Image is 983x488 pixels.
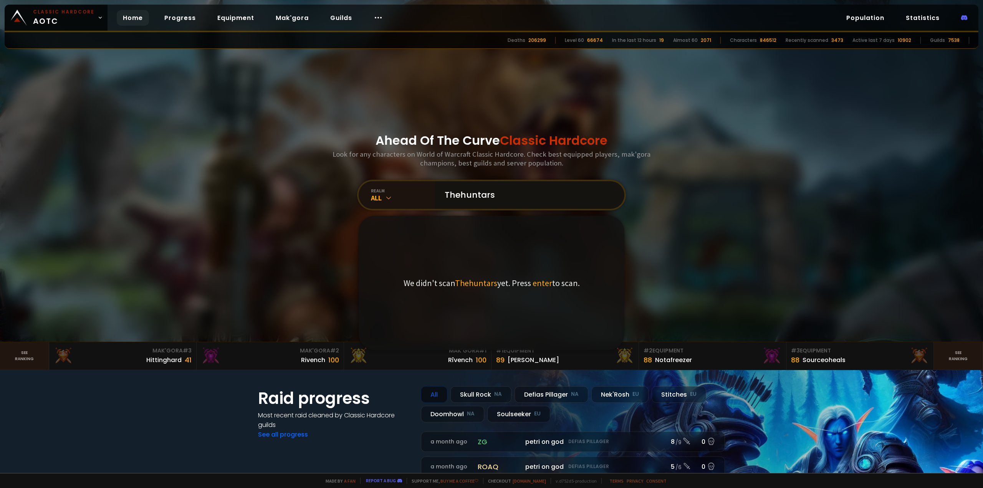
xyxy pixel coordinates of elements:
[791,347,800,354] span: # 3
[803,355,846,365] div: Sourceoheals
[366,478,396,483] a: Report a bug
[659,37,664,44] div: 19
[930,37,945,44] div: Guilds
[440,478,478,484] a: Buy me a coffee
[455,278,497,288] span: Thehuntars
[551,478,597,484] span: v. d752d5 - production
[491,342,639,370] a: #1Equipment89[PERSON_NAME]
[673,37,698,44] div: Almost 60
[508,37,525,44] div: Deaths
[487,406,550,422] div: Soulseeker
[934,342,983,370] a: Seeranking
[483,478,546,484] span: Checkout
[201,347,339,355] div: Mak'Gora
[448,355,473,365] div: Rîvench
[571,390,579,398] small: NA
[508,355,559,365] div: [PERSON_NAME]
[644,355,652,365] div: 88
[852,37,895,44] div: Active last 7 days
[421,457,725,477] a: a month agoroaqpetri on godDefias Pillager5 /60
[371,194,435,202] div: All
[533,278,552,288] span: enter
[565,37,584,44] div: Level 60
[627,478,643,484] a: Privacy
[324,10,358,26] a: Guilds
[644,347,652,354] span: # 2
[479,347,487,354] span: # 1
[183,347,192,354] span: # 3
[49,342,197,370] a: Mak'Gora#3Hittinghard41
[185,355,192,365] div: 41
[371,188,435,194] div: realm
[587,37,603,44] div: 66674
[496,347,634,355] div: Equipment
[652,386,706,403] div: Stitches
[513,478,546,484] a: [DOMAIN_NAME]
[321,478,356,484] span: Made by
[632,390,639,398] small: EU
[496,355,505,365] div: 89
[730,37,757,44] div: Characters
[211,10,260,26] a: Equipment
[760,37,776,44] div: 846512
[655,355,692,365] div: Notafreezer
[349,347,487,355] div: Mak'Gora
[701,37,711,44] div: 2071
[639,342,786,370] a: #2Equipment88Notafreezer
[528,37,546,44] div: 206299
[534,410,541,418] small: EU
[258,386,412,410] h1: Raid progress
[421,432,725,452] a: a month agozgpetri on godDefias Pillager8 /90
[404,278,580,288] p: We didn't scan yet. Press to scan.
[440,181,615,209] input: Search a character...
[328,355,339,365] div: 100
[344,342,491,370] a: Mak'Gora#1Rîvench100
[494,390,502,398] small: NA
[898,37,911,44] div: 10902
[33,8,94,15] small: Classic Hardcore
[376,131,607,150] h1: Ahead Of The Curve
[301,355,325,365] div: Rivench
[900,10,946,26] a: Statistics
[467,410,475,418] small: NA
[158,10,202,26] a: Progress
[831,37,843,44] div: 3473
[496,347,503,354] span: # 1
[329,150,654,167] h3: Look for any characters on World of Warcraft Classic Hardcore. Check best equipped players, mak'g...
[5,5,108,31] a: Classic HardcoreAOTC
[690,390,697,398] small: EU
[33,8,94,27] span: AOTC
[407,478,478,484] span: Support me,
[330,347,339,354] span: # 2
[791,347,929,355] div: Equipment
[515,386,588,403] div: Defias Pillager
[786,342,934,370] a: #3Equipment88Sourceoheals
[421,406,484,422] div: Doomhowl
[344,478,356,484] a: a fan
[644,347,781,355] div: Equipment
[948,37,960,44] div: 7538
[476,355,487,365] div: 100
[117,10,149,26] a: Home
[500,132,607,149] span: Classic Hardcore
[646,478,667,484] a: Consent
[609,478,624,484] a: Terms
[421,386,447,403] div: All
[450,386,511,403] div: Skull Rock
[612,37,656,44] div: In the last 12 hours
[840,10,890,26] a: Population
[791,355,799,365] div: 88
[197,342,344,370] a: Mak'Gora#2Rivench100
[146,355,182,365] div: Hittinghard
[591,386,649,403] div: Nek'Rosh
[54,347,192,355] div: Mak'Gora
[786,37,828,44] div: Recently scanned
[258,410,412,430] h4: Most recent raid cleaned by Classic Hardcore guilds
[270,10,315,26] a: Mak'gora
[258,430,308,439] a: See all progress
